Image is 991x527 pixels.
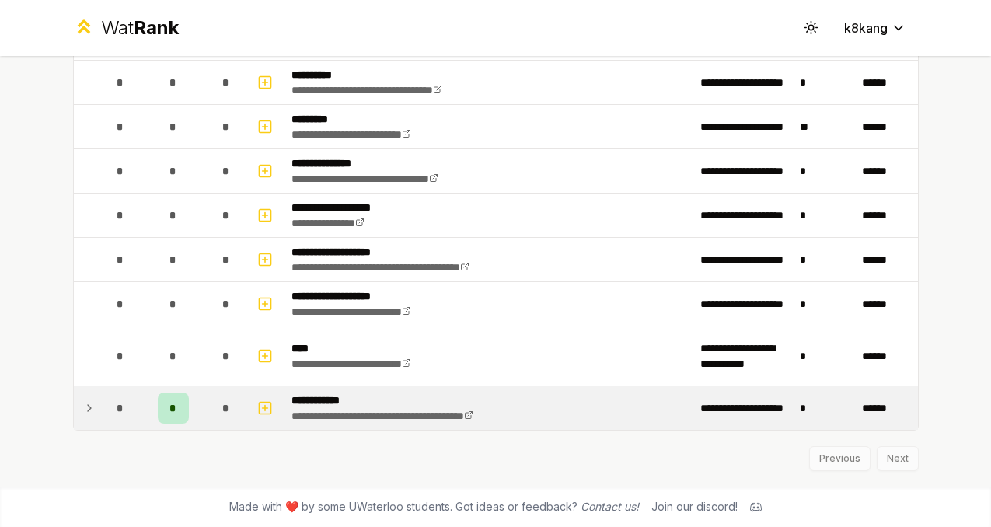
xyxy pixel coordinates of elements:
div: Wat [101,16,179,40]
div: Join our discord! [651,499,738,515]
span: Made with ❤️ by some UWaterloo students. Got ideas or feedback? [229,499,639,515]
a: WatRank [73,16,180,40]
button: k8kang [832,14,919,42]
span: k8kang [844,19,888,37]
span: Rank [134,16,179,39]
a: Contact us! [581,500,639,513]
